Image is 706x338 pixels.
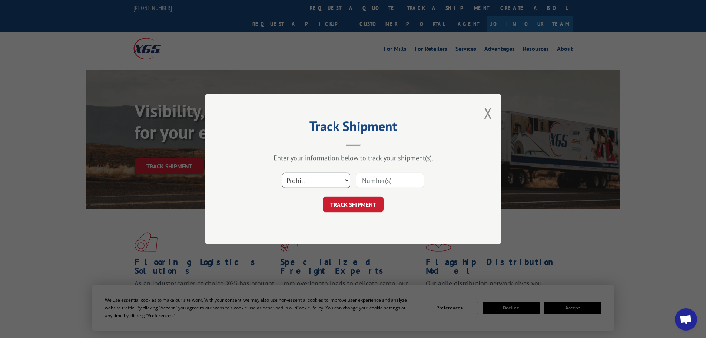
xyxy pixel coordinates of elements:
[356,173,424,188] input: Number(s)
[675,308,697,331] div: Open chat
[242,154,464,162] div: Enter your information below to track your shipment(s).
[242,121,464,135] h2: Track Shipment
[323,197,384,212] button: TRACK SHIPMENT
[484,103,492,123] button: Close modal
